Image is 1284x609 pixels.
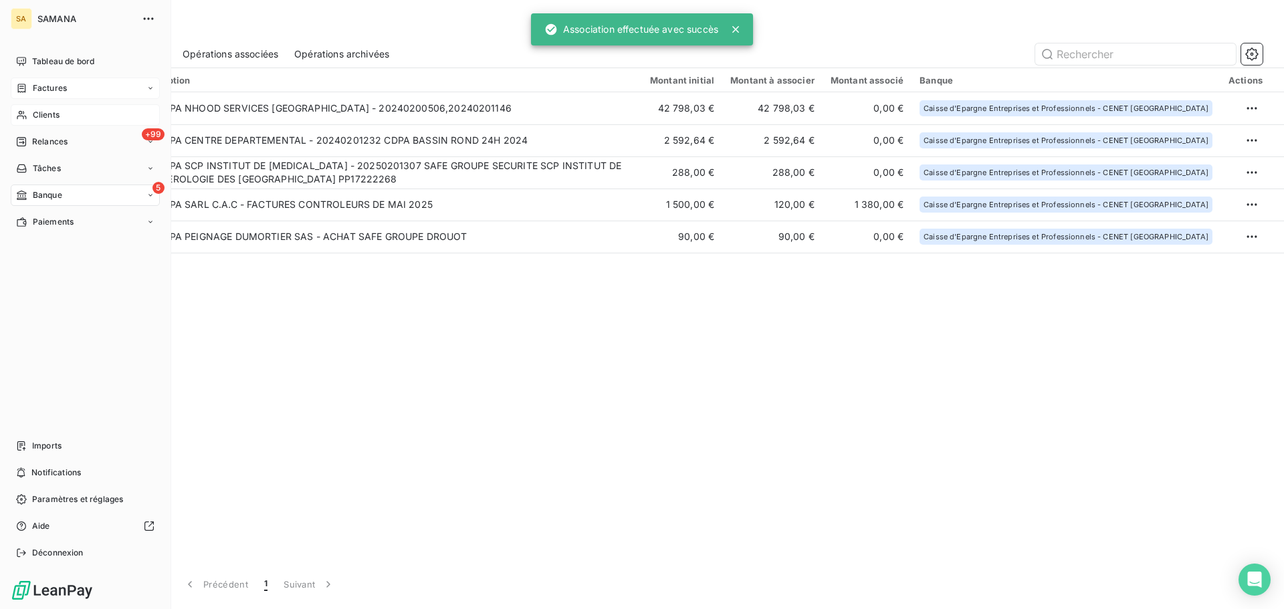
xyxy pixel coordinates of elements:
[642,221,722,253] td: 90,00 €
[11,131,160,152] a: +99Relances
[11,515,160,537] a: Aide
[722,92,823,124] td: 42 798,03 €
[32,493,123,505] span: Paramètres et réglages
[183,47,278,61] span: Opérations associées
[924,104,1208,112] span: Caisse d'Epargne Entreprises et Professionnels - CENET [GEOGRAPHIC_DATA]
[11,580,94,601] img: Logo LeanPay
[264,578,267,591] span: 1
[276,570,343,598] button: Suivant
[823,92,912,124] td: 0,00 €
[650,75,714,86] div: Montant initial
[37,13,134,24] span: SAMANA
[642,92,722,124] td: 42 798,03 €
[1228,75,1263,86] div: Actions
[31,467,81,479] span: Notifications
[924,168,1208,176] span: Caisse d'Epargne Entreprises et Professionnels - CENET [GEOGRAPHIC_DATA]
[32,55,94,68] span: Tableau de bord
[32,547,84,559] span: Déconnexion
[32,520,50,532] span: Aide
[132,92,642,124] td: VIR SEPA NHOOD SERVICES [GEOGRAPHIC_DATA] - 20240200506,20240201146
[33,189,62,201] span: Banque
[823,189,912,221] td: 1 380,00 €
[722,124,823,156] td: 2 592,64 €
[132,124,642,156] td: VIR SEPA CENTRE DEPARTEMENTAL - 20240201232 CDPA BASSIN ROND 24H 2024
[11,51,160,72] a: Tableau de bord
[831,75,903,86] div: Montant associé
[823,221,912,253] td: 0,00 €
[11,185,160,206] a: 5Banque
[132,189,642,221] td: VIR SEPA SARL C.A.C - FACTURES CONTROLEURS DE MAI 2025
[1239,564,1271,596] div: Open Intercom Messenger
[924,201,1208,209] span: Caisse d'Epargne Entreprises et Professionnels - CENET [GEOGRAPHIC_DATA]
[642,156,722,189] td: 288,00 €
[642,189,722,221] td: 1 500,00 €
[33,162,61,174] span: Tâches
[132,221,642,253] td: VIR SEPA PEIGNAGE DUMORTIER SAS - ACHAT SAFE GROUPE DROUOT
[1035,43,1236,65] input: Rechercher
[823,124,912,156] td: 0,00 €
[32,440,62,452] span: Imports
[11,211,160,233] a: Paiements
[924,136,1208,144] span: Caisse d'Epargne Entreprises et Professionnels - CENET [GEOGRAPHIC_DATA]
[33,216,74,228] span: Paiements
[544,17,718,41] div: Association effectuée avec succès
[11,489,160,510] a: Paramètres et réglages
[11,78,160,99] a: Factures
[823,156,912,189] td: 0,00 €
[11,104,160,126] a: Clients
[924,233,1208,241] span: Caisse d'Epargne Entreprises et Professionnels - CENET [GEOGRAPHIC_DATA]
[32,136,68,148] span: Relances
[722,189,823,221] td: 120,00 €
[11,8,32,29] div: SA
[722,221,823,253] td: 90,00 €
[33,109,60,121] span: Clients
[140,75,634,86] div: Description
[152,182,165,194] span: 5
[642,124,722,156] td: 2 592,64 €
[920,75,1212,86] div: Banque
[730,75,815,86] div: Montant à associer
[11,435,160,457] a: Imports
[142,128,165,140] span: +99
[11,158,160,179] a: Tâches
[132,156,642,189] td: VIR SEPA SCP INSTITUT DE [MEDICAL_DATA] - 20250201307 SAFE GROUPE SECURITE SCP INSTITUT DE CANCER...
[722,156,823,189] td: 288,00 €
[33,82,67,94] span: Factures
[256,570,276,598] button: 1
[294,47,389,61] span: Opérations archivées
[175,570,256,598] button: Précédent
